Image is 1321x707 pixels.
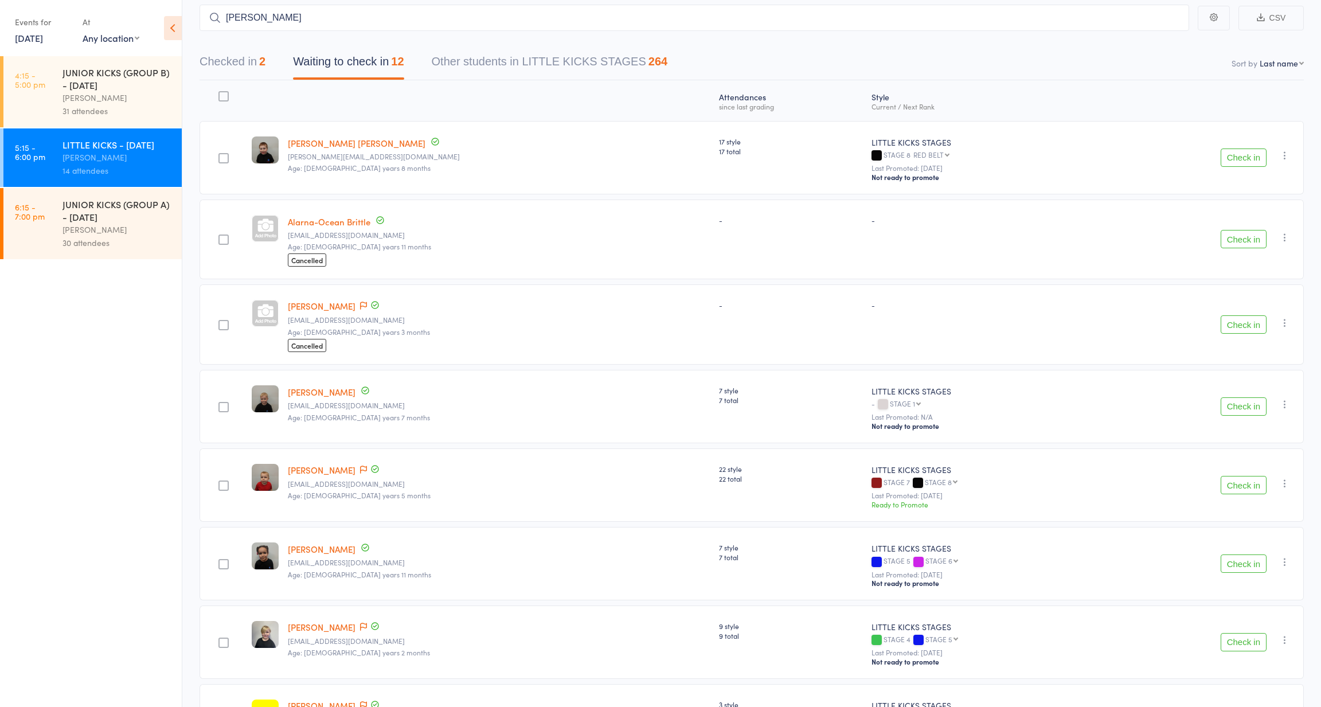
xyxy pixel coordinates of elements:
button: CSV [1238,6,1304,30]
div: STAGE 1 [890,400,915,407]
button: Check in [1221,554,1267,573]
time: 5:15 - 6:00 pm [15,143,45,161]
img: image1674295500.png [252,464,279,491]
span: Age: [DEMOGRAPHIC_DATA] years 11 months [288,569,431,579]
div: At [83,13,139,32]
div: [PERSON_NAME] [62,91,172,104]
span: Age: [DEMOGRAPHIC_DATA] years 2 months [288,647,430,657]
div: Style [867,85,1095,116]
small: bethpeeverx@gmail.com [288,401,710,409]
div: since last grading [719,103,862,110]
span: 22 style [719,464,862,474]
a: 5:15 -6:00 pmLITTLE KICKS - [DATE][PERSON_NAME]14 attendees [3,128,182,187]
div: - [719,300,862,310]
div: JUNIOR KICKS (GROUP B) - [DATE] [62,66,172,91]
div: Ready to Promote [871,499,1090,509]
div: Atten­dances [714,85,867,116]
img: image1754410200.png [252,385,279,412]
div: Not ready to promote [871,173,1090,182]
a: Alarna-Ocean Brittle [288,216,370,228]
small: Last Promoted: [DATE] [871,571,1090,579]
div: [PERSON_NAME] [62,151,172,164]
button: Waiting to check in12 [293,49,404,80]
button: Check in [1221,315,1267,334]
div: Any location [83,32,139,44]
span: 7 style [719,542,862,552]
span: Cancelled [288,339,326,352]
small: Laura_paul2@hotmail.com [288,637,710,645]
small: shottz110381@googlemail.com [288,558,710,567]
span: 22 total [719,474,862,483]
div: 12 [391,55,404,68]
time: 4:15 - 5:00 pm [15,71,45,89]
a: [PERSON_NAME] [288,300,355,312]
small: Last Promoted: N/A [871,413,1090,421]
span: 17 style [719,136,862,146]
button: Check in [1221,230,1267,248]
div: Last name [1260,57,1298,69]
label: Sort by [1232,57,1257,69]
span: Age: [DEMOGRAPHIC_DATA] years 11 months [288,241,431,251]
div: RED BELT [913,151,944,158]
span: 9 style [719,621,862,631]
a: 4:15 -5:00 pmJUNIOR KICKS (GROUP B) - [DATE][PERSON_NAME]31 attendees [3,56,182,127]
a: [DATE] [15,32,43,44]
span: Age: [DEMOGRAPHIC_DATA] years 7 months [288,412,430,422]
small: Last Promoted: [DATE] [871,491,1090,499]
div: 31 attendees [62,104,172,118]
div: STAGE 6 [925,557,952,564]
small: Last Promoted: [DATE] [871,164,1090,172]
span: 7 total [719,552,862,562]
div: 30 attendees [62,236,172,249]
div: STAGE 8 [925,478,952,486]
div: LITTLE KICKS - [DATE] [62,138,172,151]
button: Other students in LITTLE KICKS STAGES264 [432,49,668,80]
time: 6:15 - 7:00 pm [15,202,45,221]
span: Age: [DEMOGRAPHIC_DATA] years 8 months [288,163,431,173]
small: Sharonelkington@me.com [288,480,710,488]
div: - [719,215,862,225]
div: - [871,400,1090,409]
img: image1674580338.png [252,136,279,163]
button: Check in [1221,397,1267,416]
div: - [871,215,1090,225]
div: Not ready to promote [871,579,1090,588]
small: Yasminbrittle@yahoo.com [288,231,710,239]
small: jsdenning91@gmail.com [288,316,710,324]
button: Check in [1221,149,1267,167]
img: image1709053925.png [252,621,279,648]
small: Last Promoted: [DATE] [871,649,1090,657]
a: [PERSON_NAME] [288,543,355,555]
button: Check in [1221,476,1267,494]
div: LITTLE KICKS STAGES [871,385,1090,397]
span: 9 total [719,631,862,640]
span: 17 total [719,146,862,156]
div: - [871,300,1090,310]
div: Current / Next Rank [871,103,1090,110]
div: STAGE 5 [925,635,952,643]
div: LITTLE KICKS STAGES [871,542,1090,554]
a: [PERSON_NAME] [288,386,355,398]
div: STAGE 8 [871,151,1090,161]
a: 6:15 -7:00 pmJUNIOR KICKS (GROUP A) - [DATE][PERSON_NAME]30 attendees [3,188,182,259]
div: LITTLE KICKS STAGES [871,464,1090,475]
div: STAGE 4 [871,635,1090,645]
a: [PERSON_NAME] [288,464,355,476]
span: Cancelled [288,253,326,267]
div: STAGE 5 [871,557,1090,567]
a: [PERSON_NAME] [PERSON_NAME] [288,137,425,149]
div: STAGE 7 [871,478,1090,488]
button: Check in [1221,633,1267,651]
a: [PERSON_NAME] [288,621,355,633]
div: Not ready to promote [871,421,1090,431]
div: LITTLE KICKS STAGES [871,621,1090,632]
div: LITTLE KICKS STAGES [871,136,1090,148]
div: JUNIOR KICKS (GROUP A) - [DATE] [62,198,172,223]
div: 264 [648,55,667,68]
div: 14 attendees [62,164,172,177]
div: Events for [15,13,71,32]
input: Search by name [200,5,1189,31]
span: Age: [DEMOGRAPHIC_DATA] years 5 months [288,490,431,500]
small: sarah_leanne@hotmail.co.uk [288,153,710,161]
div: [PERSON_NAME] [62,223,172,236]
